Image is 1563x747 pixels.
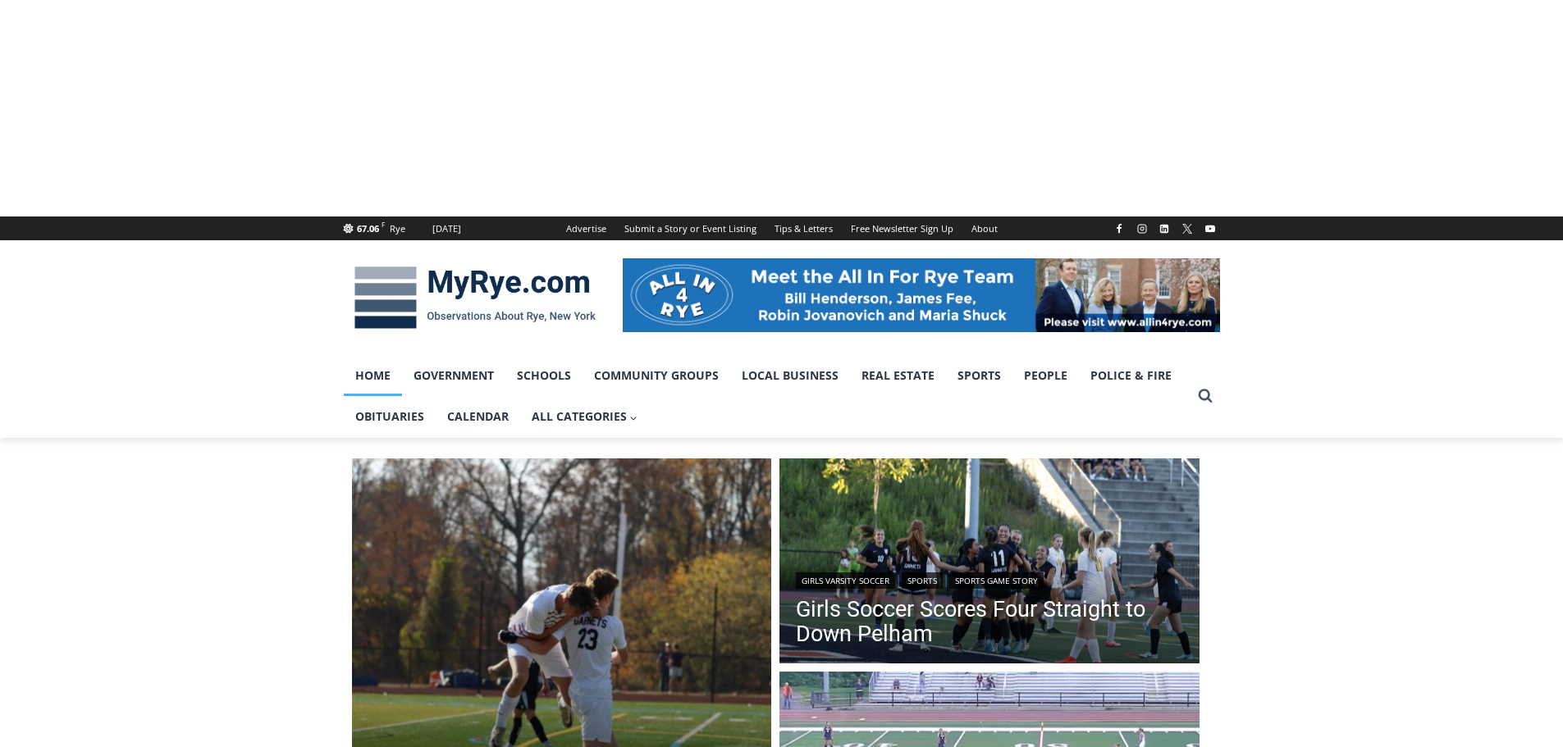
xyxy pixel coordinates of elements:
[766,216,842,240] a: Tips & Letters
[1154,219,1174,239] a: Linkedin
[1132,219,1152,239] a: Instagram
[344,355,1191,438] nav: Primary Navigation
[779,458,1200,668] img: (PHOTO: Rye Girls Soccer's Samantha Yeh scores a goal in her team's 4-1 victory over Pelham on Se...
[1200,219,1220,239] a: YouTube
[962,216,1007,240] a: About
[402,355,505,396] a: Government
[796,597,1183,646] a: Girls Soccer Scores Four Straight to Down Pelham
[902,572,943,589] a: Sports
[623,258,1220,332] img: All in for Rye
[615,216,766,240] a: Submit a Story or Event Listing
[730,355,850,396] a: Local Business
[779,458,1200,668] a: Read More Girls Soccer Scores Four Straight to Down Pelham
[432,221,461,236] div: [DATE]
[357,222,379,235] span: 67.06
[344,255,606,340] img: MyRye.com
[1191,381,1220,411] button: View Search Form
[946,355,1012,396] a: Sports
[842,216,962,240] a: Free Newsletter Sign Up
[1079,355,1183,396] a: Police & Fire
[557,216,1007,240] nav: Secondary Navigation
[390,221,405,236] div: Rye
[344,355,402,396] a: Home
[505,355,583,396] a: Schools
[532,408,638,426] span: All Categories
[557,216,615,240] a: Advertise
[382,220,385,229] span: F
[850,355,946,396] a: Real Estate
[1109,219,1129,239] a: Facebook
[796,572,895,589] a: Girls Varsity Soccer
[436,396,520,437] a: Calendar
[949,572,1044,589] a: Sports Game Story
[1177,219,1197,239] a: X
[796,569,1183,589] div: | |
[583,355,730,396] a: Community Groups
[344,396,436,437] a: Obituaries
[520,396,650,437] a: All Categories
[1012,355,1079,396] a: People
